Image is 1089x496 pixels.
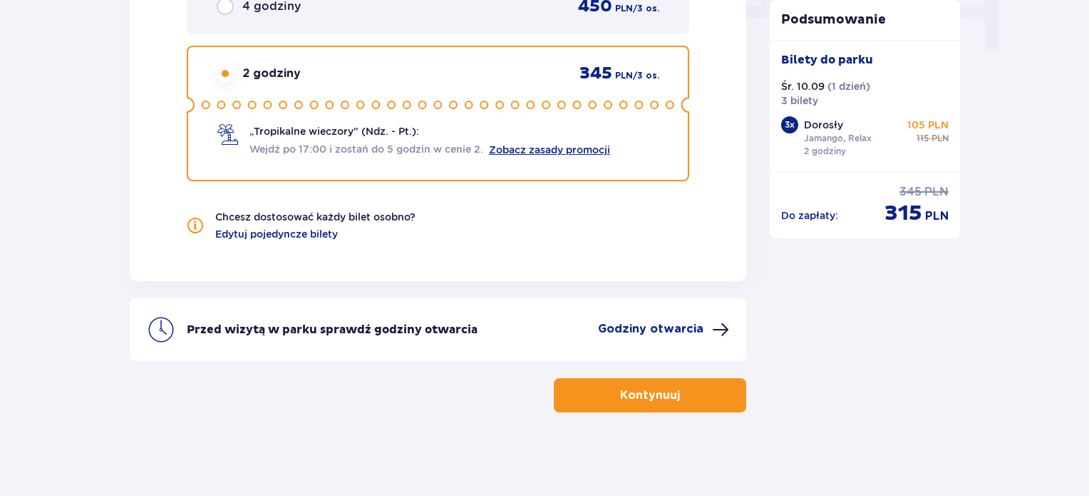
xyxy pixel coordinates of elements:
p: PLN [931,132,949,145]
p: 115 [917,132,929,145]
p: PLN [925,208,949,224]
img: clock icon [147,315,175,344]
p: PLN [615,69,633,82]
button: Godziny otwarcia [598,321,729,338]
p: / 3 os. [633,2,659,15]
div: 3 x [781,116,798,133]
p: PLN [924,184,949,200]
p: 315 [884,200,922,227]
p: „Tropikalne wieczory" (Ndz. - Pt.): [249,124,419,138]
p: 2 godziny [804,145,846,158]
a: Zobacz zasady promocji [489,144,610,156]
p: 3 bilety [781,93,818,108]
p: Jamango, Relax [804,132,872,145]
p: Chcesz dostosować każdy bilet osobno? [215,210,416,224]
p: PLN [615,2,633,15]
button: Kontynuuj [554,378,746,413]
a: Edytuj pojedyncze bilety [215,227,338,241]
p: / 3 os. [633,69,659,82]
p: Przed wizytą w parku sprawdź godziny otwarcia [187,322,478,338]
p: 105 PLN [907,118,949,132]
span: Wejdź po 17:00 i zostań do 5 godzin w cenie 2. [249,142,483,156]
p: Podsumowanie [770,11,961,29]
p: 2 godziny [242,66,301,81]
p: Śr. 10.09 [781,79,825,93]
p: 345 [899,184,922,200]
p: Dorosły [804,118,843,132]
p: Do zapłaty : [781,208,838,223]
p: Kontynuuj [620,388,680,403]
p: 345 [579,63,612,84]
p: Godziny otwarcia [598,321,703,337]
p: Bilety do parku [781,52,873,68]
p: ( 1 dzień ) [827,79,870,93]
